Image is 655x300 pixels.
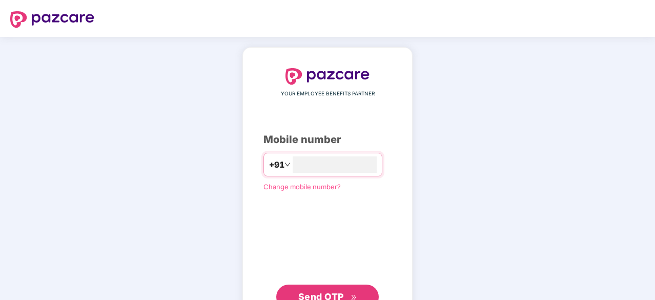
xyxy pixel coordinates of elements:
span: +91 [269,158,284,171]
span: down [284,162,291,168]
div: Mobile number [263,132,392,148]
img: logo [285,68,370,85]
img: logo [10,11,94,28]
a: Change mobile number? [263,183,341,191]
span: YOUR EMPLOYEE BENEFITS PARTNER [281,90,375,98]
